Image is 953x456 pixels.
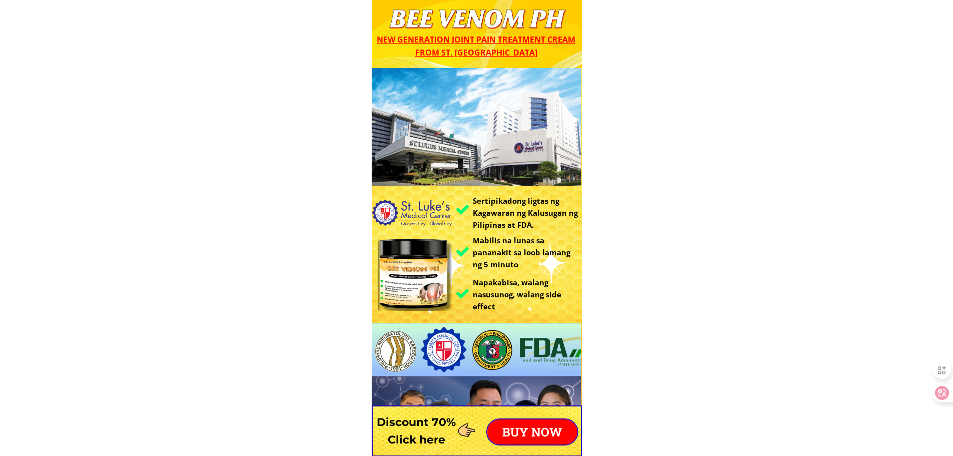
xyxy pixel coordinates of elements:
h3: Mabilis na lunas sa pananakit sa loob lamang ng 5 minuto [473,234,579,270]
p: BUY NOW [487,419,577,444]
span: New generation joint pain treatment cream from St. [GEOGRAPHIC_DATA] [377,34,575,58]
h3: Sertipikadong ligtas ng Kagawaran ng Kalusugan ng Pilipinas at FDA. [473,195,584,231]
h3: Discount 70% Click here [372,413,461,448]
h3: Napakabisa, walang nasusunog, walang side effect [473,276,581,312]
